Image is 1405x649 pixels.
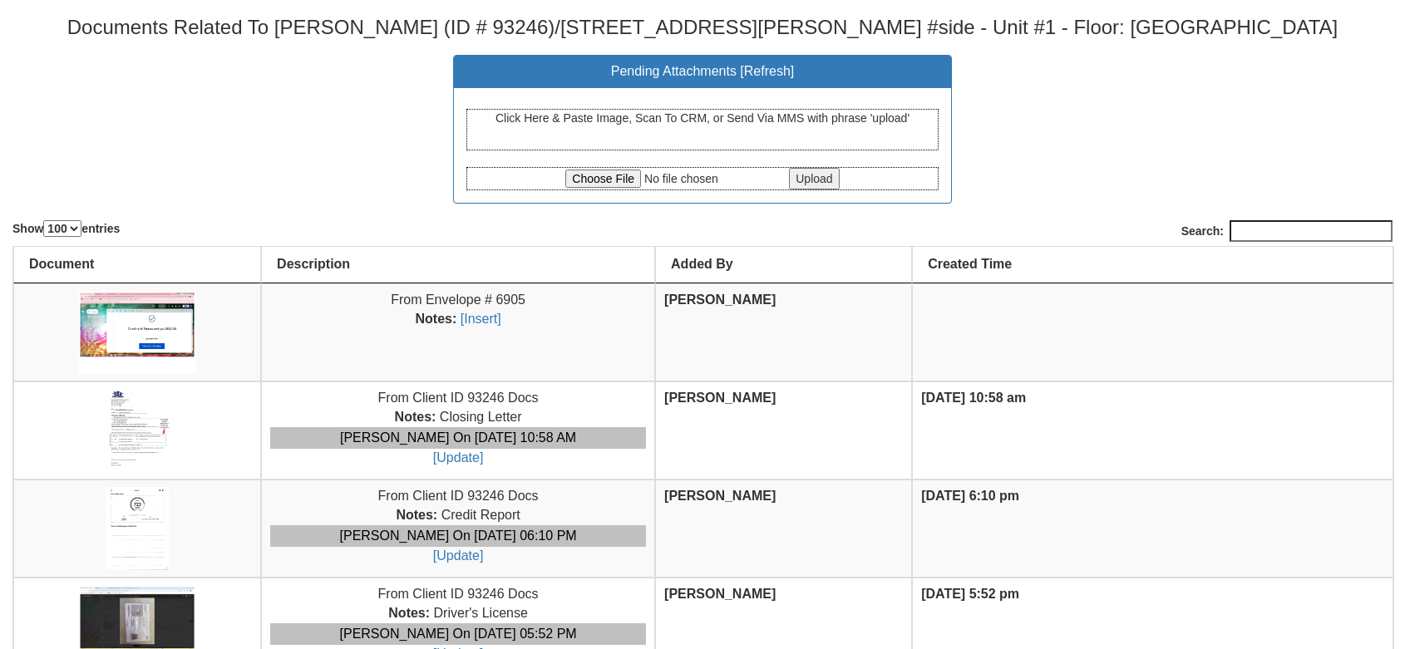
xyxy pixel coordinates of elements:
div: [PERSON_NAME] On [DATE] 05:52 PM [270,623,646,646]
img: uid(227)-aeef40de-e50c-26e1-c48c-0eaba2358666.jpg [105,389,169,472]
span: Closing Letter [270,410,646,465]
center: From Envelope # 6905 [270,291,646,329]
label: Search: [1181,220,1393,242]
img: uid(227)-a4747693-3ae9-8788-220b-c34fb84c9b18.jpg [106,487,170,570]
a: [Update] [433,450,483,465]
th: [PERSON_NAME] [655,283,912,381]
select: Showentries [43,220,81,237]
span: Credit Report [270,508,646,563]
div: Click Here & Paste Image, Scan To CRM, or Send Via MMS with phrase 'upload' [466,109,939,150]
img: uid(227)-39c2a76b-bd4c-3098-b5c2-74da9f4ffe65.jpg [78,291,196,374]
b: Notes: [395,410,436,424]
th: Created Time [912,247,1393,283]
b: [DATE] 5:52 pm [921,587,1019,601]
th: Description [261,247,655,283]
th: [PERSON_NAME] [655,381,912,479]
div: [PERSON_NAME] On [DATE] 06:10 PM [270,525,646,548]
center: From Client ID 93246 Docs [270,487,646,566]
a: [Insert] [461,312,501,326]
th: Document [13,247,261,283]
th: Added By [655,247,912,283]
input: Search: [1230,220,1393,242]
a: Refresh [744,64,791,78]
b: Notes: [388,606,430,620]
input: Upload [789,168,839,189]
label: Show entries [12,220,120,237]
a: [Update] [433,548,483,563]
b: [DATE] 6:10 pm [921,489,1019,503]
center: From Client ID 93246 Docs [270,389,646,468]
b: [DATE] 10:58 am [921,391,1026,405]
th: [PERSON_NAME] [655,479,912,578]
h3: Documents Related To [PERSON_NAME] (ID # 93246)/[STREET_ADDRESS][PERSON_NAME] #side - Unit #1 - F... [12,17,1393,38]
b: Notes: [416,312,457,326]
b: Notes: [396,508,437,522]
h3: Pending Attachments [ ] [466,64,939,79]
div: [PERSON_NAME] On [DATE] 10:58 AM [270,427,646,450]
